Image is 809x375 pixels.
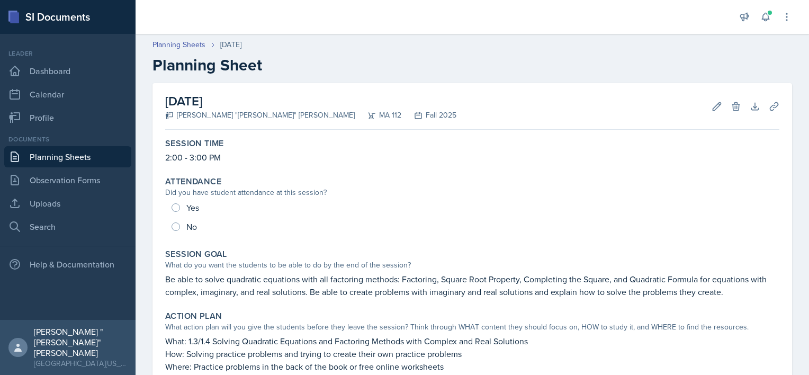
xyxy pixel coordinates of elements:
label: Session Time [165,138,224,149]
div: Help & Documentation [4,254,131,275]
h2: [DATE] [165,92,456,111]
label: Attendance [165,176,221,187]
p: Where: Practice problems in the back of the book or free online worksheets [165,360,779,373]
p: How: Solving practice problems and trying to create their own practice problems [165,347,779,360]
label: Action Plan [165,311,222,322]
div: What do you want the students to be able to do by the end of the session? [165,260,779,271]
a: Uploads [4,193,131,214]
div: MA 112 [355,110,401,121]
a: Calendar [4,84,131,105]
a: Planning Sheets [152,39,205,50]
a: Observation Forms [4,169,131,191]
div: Did you have student attendance at this session? [165,187,779,198]
p: 2:00 - 3:00 PM [165,151,779,164]
a: Profile [4,107,131,128]
div: [GEOGRAPHIC_DATA][US_STATE] in [GEOGRAPHIC_DATA] [34,358,127,369]
p: What: 1.3/1.4 Solving Quadratic Equations and Factoring Methods with Complex and Real Solutions [165,335,779,347]
div: [DATE] [220,39,241,50]
h2: Planning Sheet [152,56,792,75]
div: Documents [4,135,131,144]
div: [PERSON_NAME] "[PERSON_NAME]" [PERSON_NAME] [34,326,127,358]
div: Fall 2025 [401,110,456,121]
a: Planning Sheets [4,146,131,167]
a: Search [4,216,131,237]
a: Dashboard [4,60,131,82]
p: Be able to solve quadratic equations with all factoring methods: Factoring, Square Root Property,... [165,273,779,298]
div: Leader [4,49,131,58]
div: What action plan will you give the students before they leave the session? Think through WHAT con... [165,322,779,333]
div: [PERSON_NAME] "[PERSON_NAME]" [PERSON_NAME] [165,110,355,121]
label: Session Goal [165,249,227,260]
